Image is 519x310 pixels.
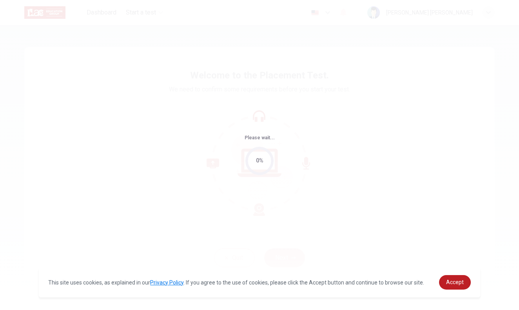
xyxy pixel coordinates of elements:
div: 0% [256,156,263,165]
span: Please wait... [245,135,275,140]
a: Privacy Policy [150,279,183,286]
a: dismiss cookie message [439,275,471,290]
span: Accept [446,279,464,285]
div: cookieconsent [39,267,480,297]
span: This site uses cookies, as explained in our . If you agree to the use of cookies, please click th... [48,279,424,286]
